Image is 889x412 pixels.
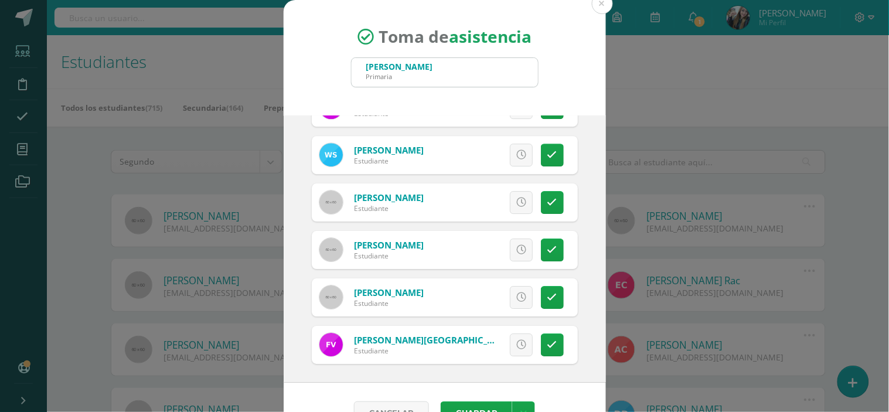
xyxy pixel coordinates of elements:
a: [PERSON_NAME] [354,287,424,298]
a: [PERSON_NAME][GEOGRAPHIC_DATA] [354,334,513,346]
div: Primaria [366,72,433,81]
a: [PERSON_NAME] [354,239,424,251]
img: 459894852f39c1478e542717df487400.png [319,333,343,356]
a: [PERSON_NAME] [354,192,424,203]
a: [PERSON_NAME] [354,144,424,156]
div: Estudiante [354,251,424,261]
img: 60x60 [319,285,343,309]
input: Busca un grado o sección aquí... [352,58,538,87]
img: 60x60 [319,190,343,214]
div: [PERSON_NAME] [366,61,433,72]
span: Toma de [379,26,532,48]
img: 3891863196ac29e737655fef4631ed8b.png [319,143,343,166]
img: 60x60 [319,238,343,261]
strong: asistencia [449,26,532,48]
div: Estudiante [354,298,424,308]
div: Estudiante [354,346,495,356]
div: Estudiante [354,156,424,166]
div: Estudiante [354,203,424,213]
